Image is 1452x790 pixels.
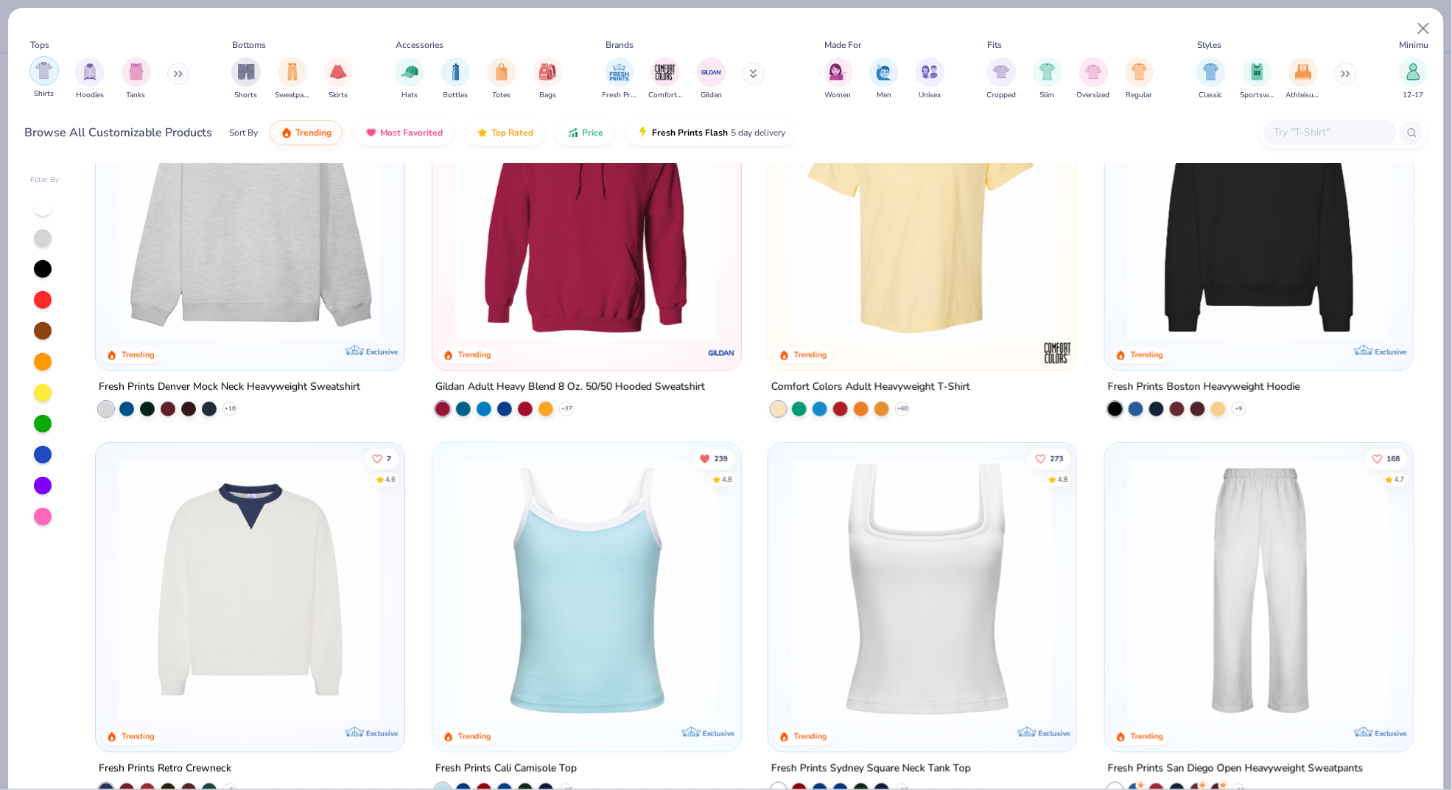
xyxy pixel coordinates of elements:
[654,61,676,83] img: Comfort Colors Image
[1286,90,1320,101] span: Athleisure
[281,127,292,139] img: trending.gif
[466,120,544,145] button: Top Rated
[1058,474,1068,485] div: 4.8
[1273,124,1386,141] input: Try "T-Shirt"
[1375,728,1406,738] span: Exclusive
[401,90,418,101] span: Hats
[1241,90,1274,101] span: Sportswear
[323,57,353,101] button: filter button
[922,63,939,80] img: Unisex Image
[1241,57,1274,101] button: filter button
[441,57,471,101] div: filter for Bottles
[1399,57,1428,101] button: filter button
[608,61,631,83] img: Fresh Prints Image
[75,57,105,101] button: filter button
[366,346,398,356] span: Exclusive
[235,90,258,101] span: Shorts
[626,120,796,145] button: Fresh Prints Flash5 day delivery
[869,57,899,101] div: filter for Men
[1085,63,1102,80] img: Oversized Image
[1399,57,1428,101] div: filter for 12-17
[697,57,726,101] button: filter button
[1120,76,1399,340] img: 91acfc32-fd48-4d6b-bdad-a4c1a30ac3fc
[1033,57,1062,101] button: filter button
[702,728,734,738] span: Exclusive
[395,57,424,101] div: filter for Hats
[830,63,846,80] img: Women Image
[1286,57,1320,101] button: filter button
[1387,455,1400,462] span: 168
[897,404,908,413] span: + 60
[435,377,705,396] div: Gildan Adult Heavy Blend 8 Oz. 50/50 Hooded Sweatshirt
[533,57,563,101] div: filter for Bags
[1051,455,1064,462] span: 273
[270,120,343,145] button: Trending
[1406,63,1422,80] img: 12-17 Image
[1235,404,1243,413] span: + 9
[366,728,398,738] span: Exclusive
[824,57,853,101] div: filter for Women
[233,38,267,52] div: Bottoms
[1033,57,1062,101] div: filter for Slim
[380,127,443,139] span: Most Favorited
[493,90,511,101] span: Totes
[276,90,309,101] span: Sweatpants
[1108,377,1300,396] div: Fresh Prints Boston Heavyweight Hoodie
[1120,457,1399,721] img: df5250ff-6f61-4206-a12c-24931b20f13c
[111,76,390,340] img: f5d85501-0dbb-4ee4-b115-c08fa3845d83
[284,63,301,80] img: Sweatpants Image
[533,57,563,101] button: filter button
[477,127,488,139] img: TopRated.gif
[1196,57,1226,101] button: filter button
[238,63,255,80] img: Shorts Image
[783,76,1062,340] img: 029b8af0-80e6-406f-9fdc-fdf898547912
[1028,448,1071,469] button: Like
[561,404,572,413] span: + 37
[29,57,59,101] button: filter button
[916,57,945,101] div: filter for Unisex
[993,63,1010,80] img: Cropped Image
[29,56,59,99] div: filter for Shirts
[637,127,649,139] img: flash.gif
[1040,90,1055,101] span: Slim
[876,63,892,80] img: Men Image
[447,457,726,721] img: a25d9891-da96-49f3-a35e-76288174bf3a
[1126,90,1153,101] span: Regular
[401,63,418,80] img: Hats Image
[229,126,258,139] div: Sort By
[556,120,614,145] button: Price
[30,175,60,186] div: Filter By
[494,63,510,80] img: Totes Image
[487,57,516,101] div: filter for Totes
[603,57,636,101] div: filter for Fresh Prints
[1077,57,1110,101] button: filter button
[1125,57,1154,101] button: filter button
[1403,90,1424,101] span: 12-17
[35,62,52,79] img: Shirts Image
[25,124,213,141] div: Browse All Customizable Products
[448,63,464,80] img: Bottles Image
[701,90,722,101] span: Gildan
[225,404,236,413] span: + 10
[1108,759,1364,777] div: Fresh Prints San Diego Open Heavyweight Sweatpants
[692,448,735,469] button: Unlike
[877,90,891,101] span: Men
[76,90,104,101] span: Hoodies
[231,57,261,101] button: filter button
[447,76,726,340] img: 01756b78-01f6-4cc6-8d8a-3c30c1a0c8ac
[295,127,332,139] span: Trending
[771,759,971,777] div: Fresh Prints Sydney Square Neck Tank Top
[276,57,309,101] div: filter for Sweatpants
[1199,90,1223,101] span: Classic
[771,377,970,396] div: Comfort Colors Adult Heavyweight T-Shirt
[365,448,399,469] button: Like
[385,474,396,485] div: 4.6
[697,57,726,101] div: filter for Gildan
[869,57,899,101] button: filter button
[122,57,151,101] button: filter button
[1249,63,1266,80] img: Sportswear Image
[487,57,516,101] button: filter button
[1043,338,1073,367] img: Comfort Colors logo
[648,57,682,101] button: filter button
[988,38,1003,52] div: Fits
